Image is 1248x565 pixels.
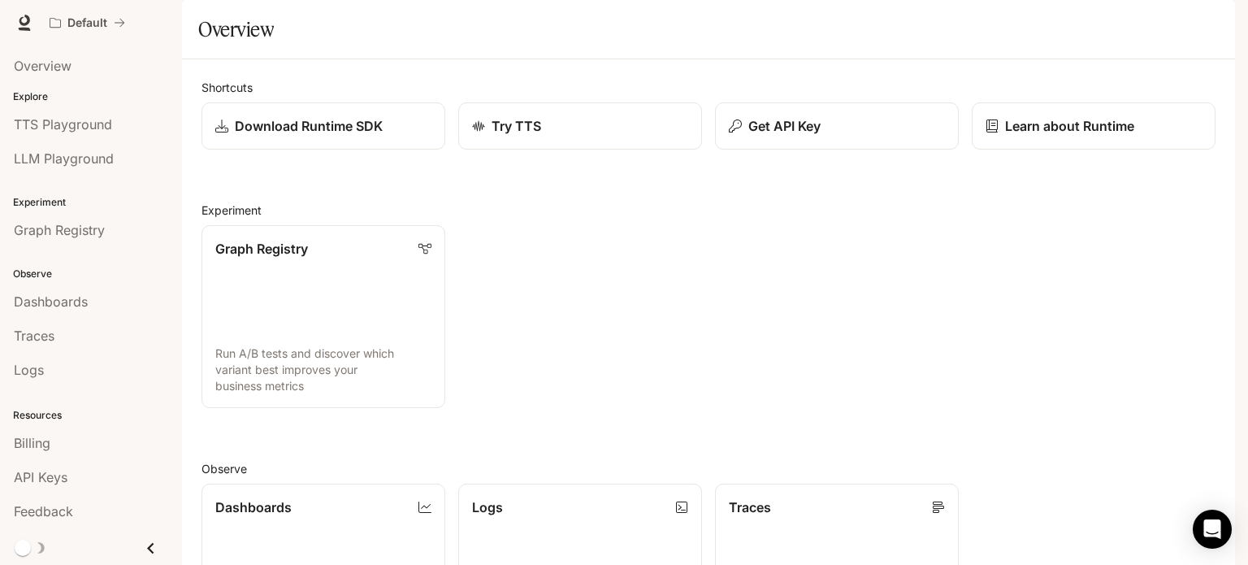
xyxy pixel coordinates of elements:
[235,116,383,136] p: Download Runtime SDK
[972,102,1215,150] a: Learn about Runtime
[715,102,959,150] button: Get API Key
[201,225,445,408] a: Graph RegistryRun A/B tests and discover which variant best improves your business metrics
[1005,116,1134,136] p: Learn about Runtime
[201,79,1215,96] h2: Shortcuts
[492,116,541,136] p: Try TTS
[201,102,445,150] a: Download Runtime SDK
[472,498,503,517] p: Logs
[215,346,431,394] p: Run A/B tests and discover which variant best improves your business metrics
[748,116,821,136] p: Get API Key
[42,7,132,39] button: All workspaces
[215,498,292,517] p: Dashboards
[201,460,1215,477] h2: Observe
[201,202,1215,219] h2: Experiment
[67,16,107,30] p: Default
[1193,510,1232,549] div: Open Intercom Messenger
[198,13,274,46] h1: Overview
[215,239,308,259] p: Graph Registry
[458,102,702,150] a: Try TTS
[729,498,771,517] p: Traces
